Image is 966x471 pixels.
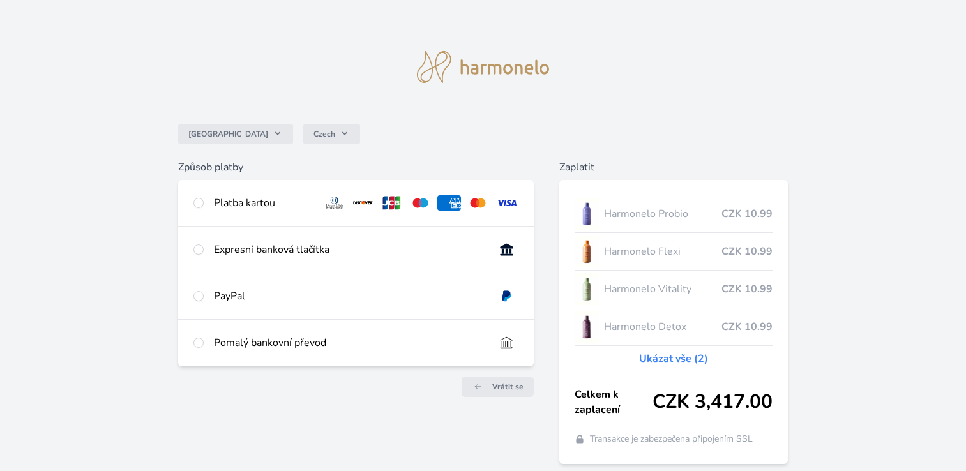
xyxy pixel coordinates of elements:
div: Expresní banková tlačítka [214,242,485,257]
span: Transakce je zabezpečena připojením SSL [590,433,753,445]
a: Ukázat vše (2) [639,351,708,366]
span: CZK 10.99 [721,281,773,297]
span: Czech [313,129,335,139]
span: Harmonelo Detox [604,319,721,334]
img: DETOX_se_stinem_x-lo.jpg [575,311,599,343]
a: Vrátit se [462,377,534,397]
img: CLEAN_FLEXI_se_stinem_x-hi_(1)-lo.jpg [575,235,599,267]
img: maestro.svg [409,195,432,211]
div: PayPal [214,288,485,304]
img: diners.svg [323,195,347,211]
img: logo.svg [417,51,550,83]
span: Vrátit se [492,382,524,392]
span: CZK 10.99 [721,244,773,259]
div: Pomalý bankovní převod [214,335,485,350]
div: Platba kartou [214,195,313,211]
button: Czech [303,124,360,144]
span: Harmonelo Probio [604,206,721,221]
h6: Způsob platby [178,160,534,175]
img: visa.svg [495,195,518,211]
img: paypal.svg [495,288,518,304]
img: CLEAN_PROBIO_se_stinem_x-lo.jpg [575,198,599,230]
h6: Zaplatit [559,160,788,175]
img: mc.svg [466,195,490,211]
span: CZK 10.99 [721,206,773,221]
span: Harmonelo Vitality [604,281,721,297]
img: bankTransfer_IBAN.svg [495,335,518,350]
img: jcb.svg [380,195,404,211]
span: Harmonelo Flexi [604,244,721,259]
img: onlineBanking_CZ.svg [495,242,518,257]
img: amex.svg [437,195,461,211]
span: [GEOGRAPHIC_DATA] [188,129,268,139]
button: [GEOGRAPHIC_DATA] [178,124,293,144]
img: discover.svg [351,195,375,211]
span: Celkem k zaplacení [575,387,653,417]
span: CZK 10.99 [721,319,773,334]
span: CZK 3,417.00 [653,391,773,414]
img: CLEAN_VITALITY_se_stinem_x-lo.jpg [575,273,599,305]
